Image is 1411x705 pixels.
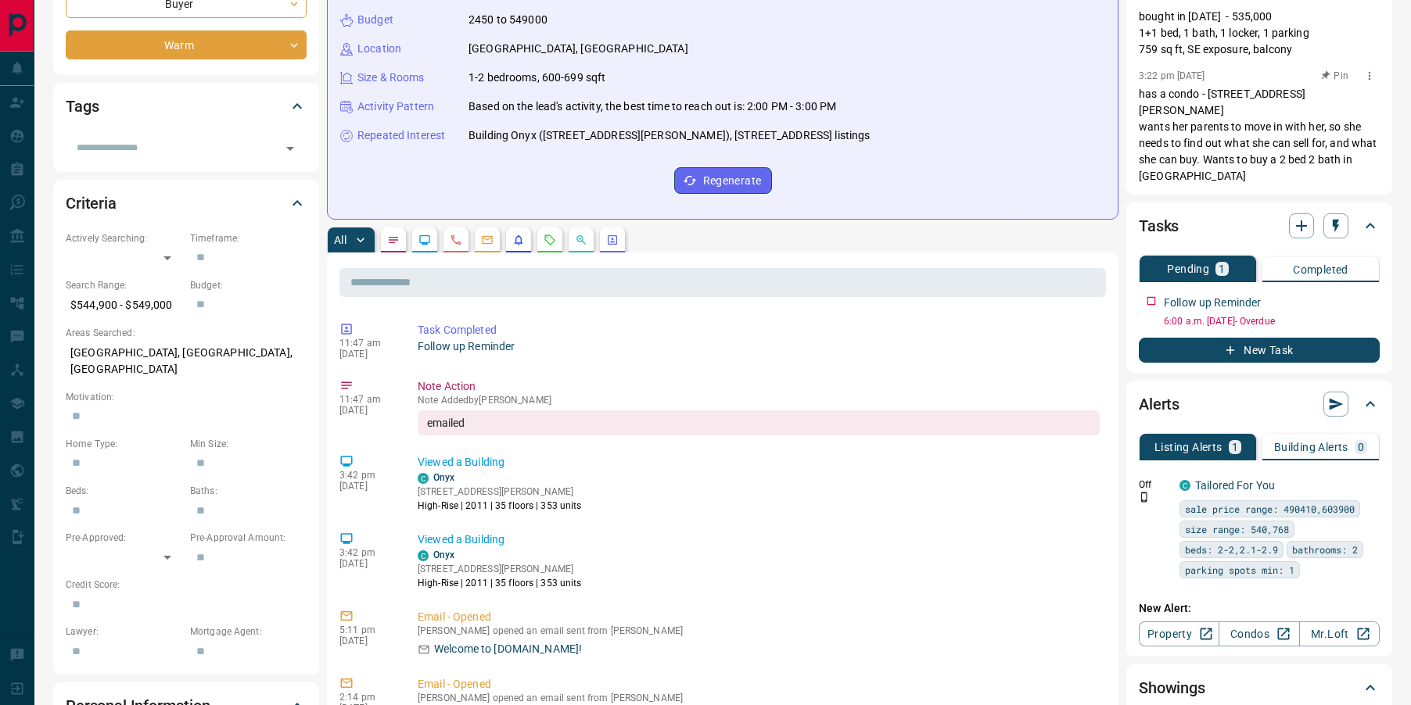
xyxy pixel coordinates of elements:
[433,472,454,483] a: Onyx
[339,624,394,635] p: 5:11 pm
[357,41,401,57] p: Location
[418,676,1100,692] p: Email - Opened
[190,484,307,498] p: Baths:
[418,473,429,484] div: condos.ca
[1299,621,1380,646] a: Mr.Loft
[418,338,1100,355] p: Follow up Reminder
[190,231,307,245] p: Timeframe:
[357,127,445,144] p: Repeated Interest
[674,167,772,194] button: Regenerate
[66,88,307,125] div: Tags
[190,624,307,639] p: Mortgage Agent:
[418,576,582,590] p: High-Rise | 2011 | 35 floors | 353 units
[1195,479,1275,492] a: Tailored For You
[418,531,1100,548] p: Viewed a Building
[1139,338,1380,363] button: New Task
[418,234,431,246] svg: Lead Browsing Activity
[66,292,182,318] p: $544,900 - $549,000
[1164,295,1261,311] p: Follow up Reminder
[66,191,117,216] h2: Criteria
[418,395,1100,406] p: Note Added by [PERSON_NAME]
[339,547,394,558] p: 3:42 pm
[1219,263,1225,274] p: 1
[1164,314,1380,328] p: 6:00 a.m. [DATE] - Overdue
[66,437,182,451] p: Home Type:
[1312,69,1358,83] button: Pin
[339,470,394,481] p: 3:42 pm
[66,390,307,404] p: Motivation:
[339,692,394,703] p: 2:14 pm
[357,70,425,86] p: Size & Rooms
[418,609,1100,625] p: Email - Opened
[418,454,1100,471] p: Viewed a Building
[357,12,393,28] p: Budget
[434,641,582,657] p: Welcome to [DOMAIN_NAME]!
[1139,86,1380,184] p: has a condo - [STREET_ADDRESS][PERSON_NAME] wants her parents to move in with her, so she needs t...
[1167,263,1209,274] p: Pending
[469,12,548,28] p: 2450 to 549000
[357,98,434,115] p: Activity Pattern
[279,138,301,159] button: Open
[339,394,394,405] p: 11:47 am
[1185,501,1355,517] span: sale price range: 490410,603900
[418,410,1100,435] div: emailed
[1185,562,1294,578] span: parking spots min: 1
[1274,442,1348,453] p: Building Alerts
[418,499,582,513] p: High-Rise | 2011 | 35 floors | 353 units
[418,692,1100,703] p: [PERSON_NAME] opened an email sent from [PERSON_NAME]
[66,326,307,340] p: Areas Searched:
[1358,442,1364,453] p: 0
[66,30,307,59] div: Warm
[66,578,307,592] p: Credit Score:
[469,70,605,86] p: 1-2 bedrooms, 600-699 sqft
[339,349,394,360] p: [DATE]
[1139,392,1179,417] h2: Alerts
[190,531,307,545] p: Pre-Approval Amount:
[1185,542,1278,557] span: beds: 2-2,2.1-2.9
[1292,542,1358,557] span: bathrooms: 2
[1139,675,1205,700] h2: Showings
[66,531,182,545] p: Pre-Approved:
[1293,264,1348,275] p: Completed
[418,485,582,499] p: [STREET_ADDRESS][PERSON_NAME]
[606,234,619,246] svg: Agent Actions
[339,635,394,646] p: [DATE]
[190,278,307,292] p: Budget:
[481,234,494,246] svg: Emails
[1185,521,1289,537] span: size range: 540,768
[66,94,99,119] h2: Tags
[190,437,307,451] p: Min Size:
[512,234,525,246] svg: Listing Alerts
[575,234,587,246] svg: Opportunities
[66,184,307,222] div: Criteria
[1139,207,1380,245] div: Tasks
[1154,442,1223,453] p: Listing Alerts
[469,98,836,115] p: Based on the lead's activity, the best time to reach out is: 2:00 PM - 3:00 PM
[1139,492,1150,503] svg: Push Notification Only
[339,405,394,416] p: [DATE]
[339,338,394,349] p: 11:47 am
[1139,600,1380,617] p: New Alert:
[1232,442,1238,453] p: 1
[66,278,182,292] p: Search Range:
[387,234,400,246] svg: Notes
[433,549,454,560] a: Onyx
[66,484,182,498] p: Beds:
[1139,478,1170,492] p: Off
[1139,70,1205,81] p: 3:22 pm [DATE]
[66,340,307,382] p: [GEOGRAPHIC_DATA], [GEOGRAPHIC_DATA], [GEOGRAPHIC_DATA]
[1139,385,1380,423] div: Alerts
[544,234,556,246] svg: Requests
[1139,213,1179,238] h2: Tasks
[66,624,182,639] p: Lawyer:
[66,231,182,245] p: Actively Searching:
[418,562,582,576] p: [STREET_ADDRESS][PERSON_NAME]
[418,322,1100,338] p: Task Completed
[1179,480,1190,491] div: condos.ca
[339,481,394,492] p: [DATE]
[334,234,346,245] p: All
[469,41,688,57] p: [GEOGRAPHIC_DATA], [GEOGRAPHIC_DATA]
[1219,621,1299,646] a: Condos
[418,550,429,561] div: condos.ca
[1139,621,1219,646] a: Property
